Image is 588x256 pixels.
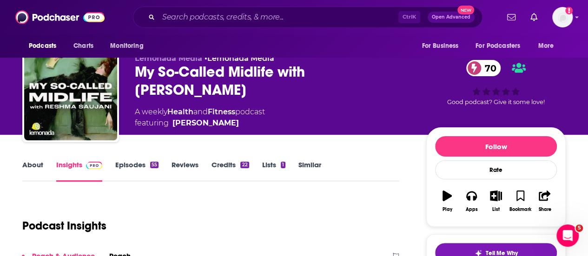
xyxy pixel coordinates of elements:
div: Search podcasts, credits, & more... [133,7,482,28]
a: Charts [67,37,99,55]
button: open menu [532,37,566,55]
span: New [457,6,474,14]
div: 55 [150,162,159,168]
button: Apps [459,184,483,218]
div: Share [538,207,551,212]
a: Health [167,107,193,116]
button: Follow [435,136,557,157]
span: More [538,39,554,53]
a: Similar [298,160,321,182]
div: 70Good podcast? Give it some love! [426,54,566,112]
div: A weekly podcast [135,106,265,129]
a: InsightsPodchaser Pro [56,160,102,182]
div: 1 [281,162,285,168]
button: open menu [104,37,155,55]
button: open menu [469,37,534,55]
div: 22 [240,162,249,168]
a: About [22,160,43,182]
svg: Add a profile image [565,7,573,14]
span: Good podcast? Give it some love! [447,98,545,105]
img: Podchaser - Follow, Share and Rate Podcasts [15,8,105,26]
span: Ctrl K [398,11,420,23]
span: 70 [476,60,501,76]
a: Lemonada Media [207,54,274,63]
input: Search podcasts, credits, & more... [159,10,398,25]
a: Reviews [172,160,198,182]
h1: Podcast Insights [22,219,106,233]
button: open menu [22,37,68,55]
span: Podcasts [29,39,56,53]
span: Logged in as lilifeinberg [552,7,573,27]
a: Fitness [208,107,235,116]
button: open menu [415,37,470,55]
span: Charts [73,39,93,53]
a: Episodes55 [115,160,159,182]
button: Share [533,184,557,218]
span: Monitoring [110,39,143,53]
button: Open AdvancedNew [428,12,475,23]
a: Reshma Saujani [172,118,239,129]
a: 70 [466,60,501,76]
button: Show profile menu [552,7,573,27]
span: For Business [422,39,458,53]
span: Lemonada Media [135,54,202,63]
div: Apps [466,207,478,212]
span: and [193,107,208,116]
img: User Profile [552,7,573,27]
div: Play [443,207,452,212]
button: Play [435,184,459,218]
span: • [205,54,274,63]
a: Credits22 [211,160,249,182]
a: Show notifications dropdown [503,9,519,25]
a: Show notifications dropdown [527,9,541,25]
button: Bookmark [508,184,532,218]
img: My So-Called Midlife with Reshma Saujani [24,47,117,140]
span: 5 [575,224,583,232]
div: Rate [435,160,557,179]
div: Bookmark [509,207,531,212]
span: Open Advanced [432,15,470,20]
span: featuring [135,118,265,129]
a: Lists1 [262,160,285,182]
img: Podchaser Pro [86,162,102,169]
div: List [492,207,500,212]
span: For Podcasters [476,39,520,53]
iframe: Intercom live chat [556,224,579,247]
button: List [484,184,508,218]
